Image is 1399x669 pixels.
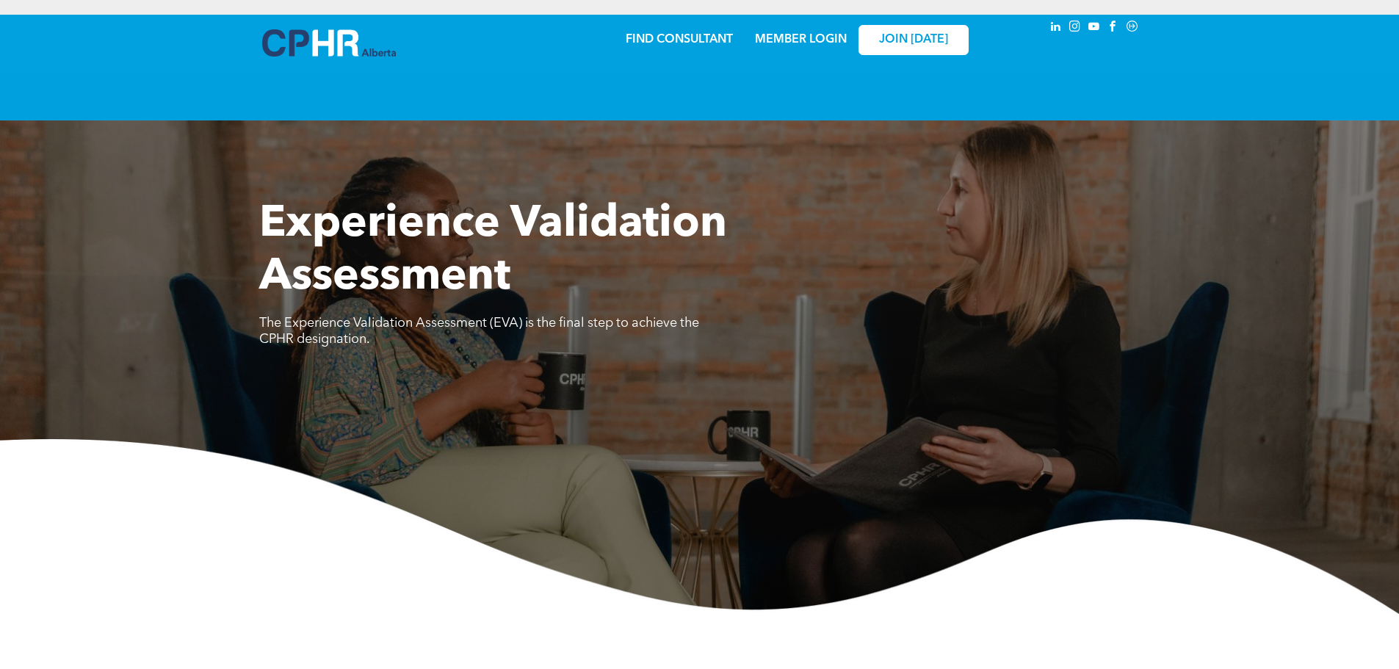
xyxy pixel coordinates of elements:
[262,29,396,57] img: A blue and white logo for cp alberta
[259,203,727,300] span: Experience Validation Assessment
[1124,18,1140,38] a: Social network
[879,33,948,47] span: JOIN [DATE]
[626,34,733,46] a: FIND CONSULTANT
[755,34,847,46] a: MEMBER LOGIN
[1048,18,1064,38] a: linkedin
[858,25,969,55] a: JOIN [DATE]
[259,317,699,346] span: The Experience Validation Assessment (EVA) is the final step to achieve the CPHR designation.
[1067,18,1083,38] a: instagram
[1086,18,1102,38] a: youtube
[1105,18,1121,38] a: facebook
